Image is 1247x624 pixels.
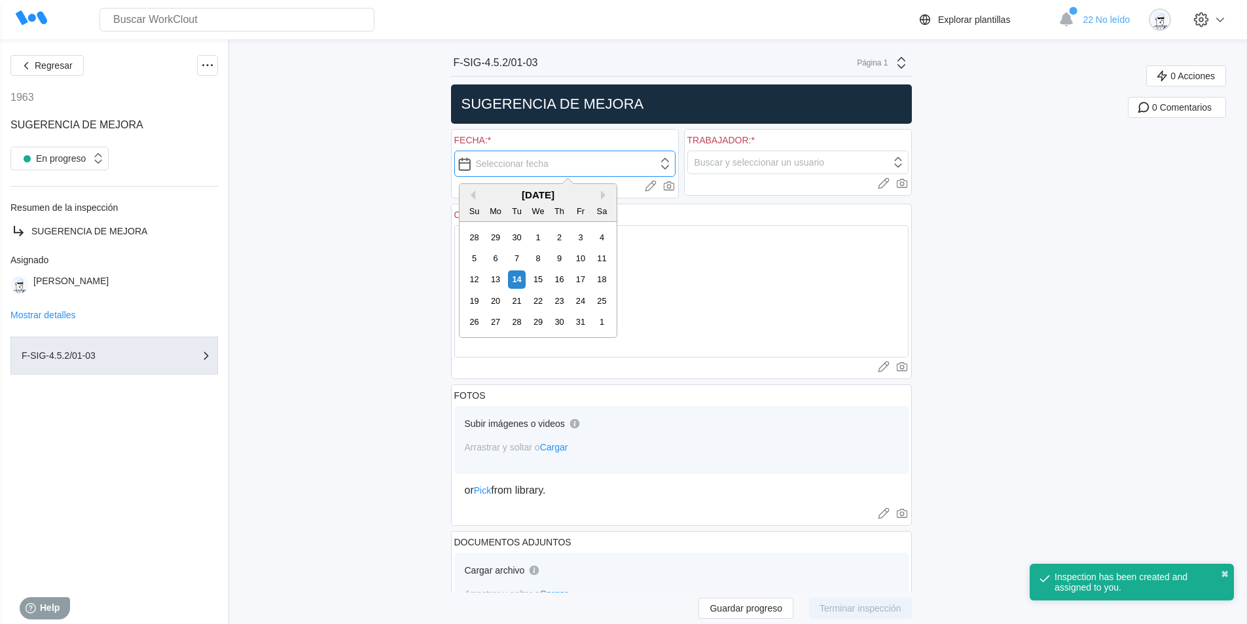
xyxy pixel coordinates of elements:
[454,135,492,145] div: FECHA:
[460,189,617,200] div: [DATE]
[571,249,589,267] div: Choose Friday, October 10th, 2025
[1149,9,1171,31] img: clout-01.png
[454,390,486,401] div: FOTOS
[465,270,483,288] div: Choose Sunday, October 12th, 2025
[698,598,793,619] button: Guardar progreso
[463,227,612,333] div: month 2025-10
[917,12,1053,28] a: Explorar plantillas
[551,229,568,246] div: Choose Thursday, October 2nd, 2025
[820,604,901,613] span: Terminar inspección
[10,55,84,76] button: Regresar
[487,229,505,246] div: Choose Monday, September 29th, 2025
[710,604,782,613] span: Guardar progreso
[529,249,547,267] div: Choose Wednesday, October 8th, 2025
[529,313,547,331] div: Choose Wednesday, October 29th, 2025
[465,313,483,331] div: Choose Sunday, October 26th, 2025
[1170,71,1215,81] span: 0 Acciones
[474,485,491,496] span: Pick
[593,313,611,331] div: Choose Saturday, November 1st, 2025
[540,442,568,452] span: Cargar
[454,210,522,220] div: COMENTARIO:
[31,226,147,236] span: SUGERENCIA DE MEJORA
[508,313,526,331] div: Choose Tuesday, October 28th, 2025
[1221,569,1229,579] button: close
[551,270,568,288] div: Choose Thursday, October 16th, 2025
[1146,65,1226,86] button: 0 Acciones
[593,249,611,267] div: Choose Saturday, October 11th, 2025
[809,598,912,619] button: Terminar inspección
[508,270,526,288] div: Choose Tuesday, October 14th, 2025
[10,119,143,130] span: SUGERENCIA DE MEJORA
[508,249,526,267] div: Choose Tuesday, October 7th, 2025
[593,229,611,246] div: Choose Saturday, October 4th, 2025
[465,485,898,496] div: or from library.
[466,191,475,200] button: Previous Month
[571,229,589,246] div: Choose Friday, October 3rd, 2025
[35,61,73,70] span: Regresar
[465,565,525,576] div: Cargar archivo
[465,418,565,429] div: Subir imágenes o videos
[454,57,538,69] div: F-SIG-4.5.2/01-03
[571,292,589,310] div: Choose Friday, October 24th, 2025
[551,292,568,310] div: Choose Thursday, October 23rd, 2025
[465,442,568,452] span: Arrastrar y soltar o
[593,202,611,220] div: Sa
[551,313,568,331] div: Choose Thursday, October 30th, 2025
[10,337,218,375] button: F-SIG-4.5.2/01-03
[529,229,547,246] div: Choose Wednesday, October 1st, 2025
[529,292,547,310] div: Choose Wednesday, October 22nd, 2025
[454,537,571,547] div: DOCUMENTOS ADJUNTOS
[1055,572,1193,593] div: Inspection has been created and assigned to you.
[18,149,86,168] div: En progreso
[856,58,888,67] div: Página 1
[487,313,505,331] div: Choose Monday, October 27th, 2025
[695,157,824,168] div: Buscar y seleccionar un usuario
[601,191,610,200] button: Next Month
[529,270,547,288] div: Choose Wednesday, October 15th, 2025
[508,292,526,310] div: Choose Tuesday, October 21st, 2025
[571,202,589,220] div: Fr
[465,249,483,267] div: Choose Sunday, October 5th, 2025
[465,292,483,310] div: Choose Sunday, October 19th, 2025
[465,589,568,599] span: Arrastrar y soltar o
[508,229,526,246] div: Choose Tuesday, September 30th, 2025
[571,270,589,288] div: Choose Friday, October 17th, 2025
[487,292,505,310] div: Choose Monday, October 20th, 2025
[33,276,109,293] div: [PERSON_NAME]
[10,223,218,239] a: SUGERENCIA DE MEJORA
[487,270,505,288] div: Choose Monday, October 13th, 2025
[593,270,611,288] div: Choose Saturday, October 18th, 2025
[938,14,1011,25] div: Explorar plantillas
[1083,14,1130,25] span: 22 No leído
[1128,97,1226,118] button: 0 Comentarios
[487,202,505,220] div: Mo
[454,151,676,177] input: Seleccionar fecha
[99,8,374,31] input: Buscar WorkClout
[456,95,907,113] h2: SUGERENCIA DE MEJORA
[508,202,526,220] div: Tu
[551,202,568,220] div: Th
[10,276,28,293] img: clout-01.png
[571,313,589,331] div: Choose Friday, October 31st, 2025
[551,249,568,267] div: Choose Thursday, October 9th, 2025
[529,202,547,220] div: We
[1152,103,1212,112] span: 0 Comentarios
[593,292,611,310] div: Choose Saturday, October 25th, 2025
[10,92,34,103] div: 1963
[465,229,483,246] div: Choose Sunday, September 28th, 2025
[10,255,218,265] div: Asignado
[10,202,218,213] div: Resumen de la inspección
[22,351,153,360] div: F-SIG-4.5.2/01-03
[687,135,755,145] div: TRABAJADOR:
[487,249,505,267] div: Choose Monday, October 6th, 2025
[540,589,568,599] span: Cargar
[465,202,483,220] div: Su
[10,310,76,320] button: Mostrar detalles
